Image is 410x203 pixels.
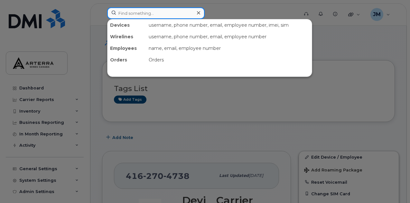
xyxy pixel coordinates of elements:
div: username, phone number, email, employee number, imei, sim [146,19,312,31]
div: Employees [107,42,146,54]
div: Wirelines [107,31,146,42]
div: Devices [107,19,146,31]
div: username, phone number, email, employee number [146,31,312,42]
div: Orders [107,54,146,66]
div: Orders [146,54,312,66]
div: name, email, employee number [146,42,312,54]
